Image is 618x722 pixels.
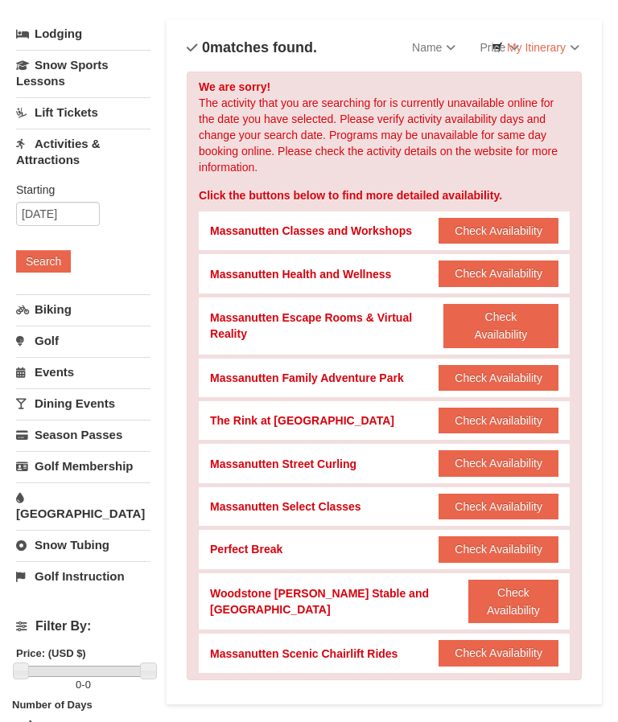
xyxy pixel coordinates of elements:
[16,531,150,560] a: Snow Tubing
[439,261,558,287] button: Check Availability
[76,679,81,691] span: 0
[439,366,558,392] button: Check Availability
[16,129,150,175] a: Activities & Attractions
[16,251,71,273] button: Search
[85,679,91,691] span: 0
[16,389,150,419] a: Dining Events
[210,646,398,663] div: Massanutten Scenic Chairlift Rides
[439,219,558,244] button: Check Availability
[202,40,210,56] span: 0
[187,72,582,681] div: The activity that you are searching for is currently unavailable online for the date you have sel...
[443,305,558,349] button: Check Availability
[210,267,391,283] div: Massanutten Health and Wellness
[16,483,150,529] a: [GEOGRAPHIC_DATA]
[16,452,150,482] a: Golf Membership
[16,51,150,96] a: Snow Sports Lessons
[16,562,150,592] a: Golf Instruction
[210,542,282,558] div: Perfect Break
[439,494,558,520] button: Check Availability
[16,98,150,128] a: Lift Tickets
[468,32,531,64] a: Price
[16,20,150,49] a: Lodging
[439,451,558,477] button: Check Availability
[16,358,150,388] a: Events
[210,499,361,515] div: Massanutten Select Classes
[481,36,590,60] a: My Itinerary
[16,295,150,325] a: Biking
[439,641,558,667] button: Check Availability
[16,620,150,634] h4: Filter By:
[12,699,93,712] strong: Number of Days
[187,40,317,56] h4: matches found.
[400,32,468,64] a: Name
[468,580,558,625] button: Check Availability
[210,586,468,618] div: Woodstone [PERSON_NAME] Stable and [GEOGRAPHIC_DATA]
[16,678,150,694] label: -
[16,183,138,199] label: Starting
[210,371,404,387] div: Massanutten Family Adventure Park
[210,413,394,429] div: The Rink at [GEOGRAPHIC_DATA]
[439,537,558,563] button: Check Availability
[210,457,356,473] div: Massanutten Street Curling
[210,310,443,343] div: Massanutten Escape Rooms & Virtual Reality
[16,648,86,660] strong: Price: (USD $)
[16,420,150,450] a: Season Passes
[210,224,412,240] div: Massanutten Classes and Workshops
[199,81,270,94] strong: We are sorry!
[199,188,570,204] div: Click the buttons below to find more detailed availability.
[439,408,558,434] button: Check Availability
[16,326,150,356] a: Golf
